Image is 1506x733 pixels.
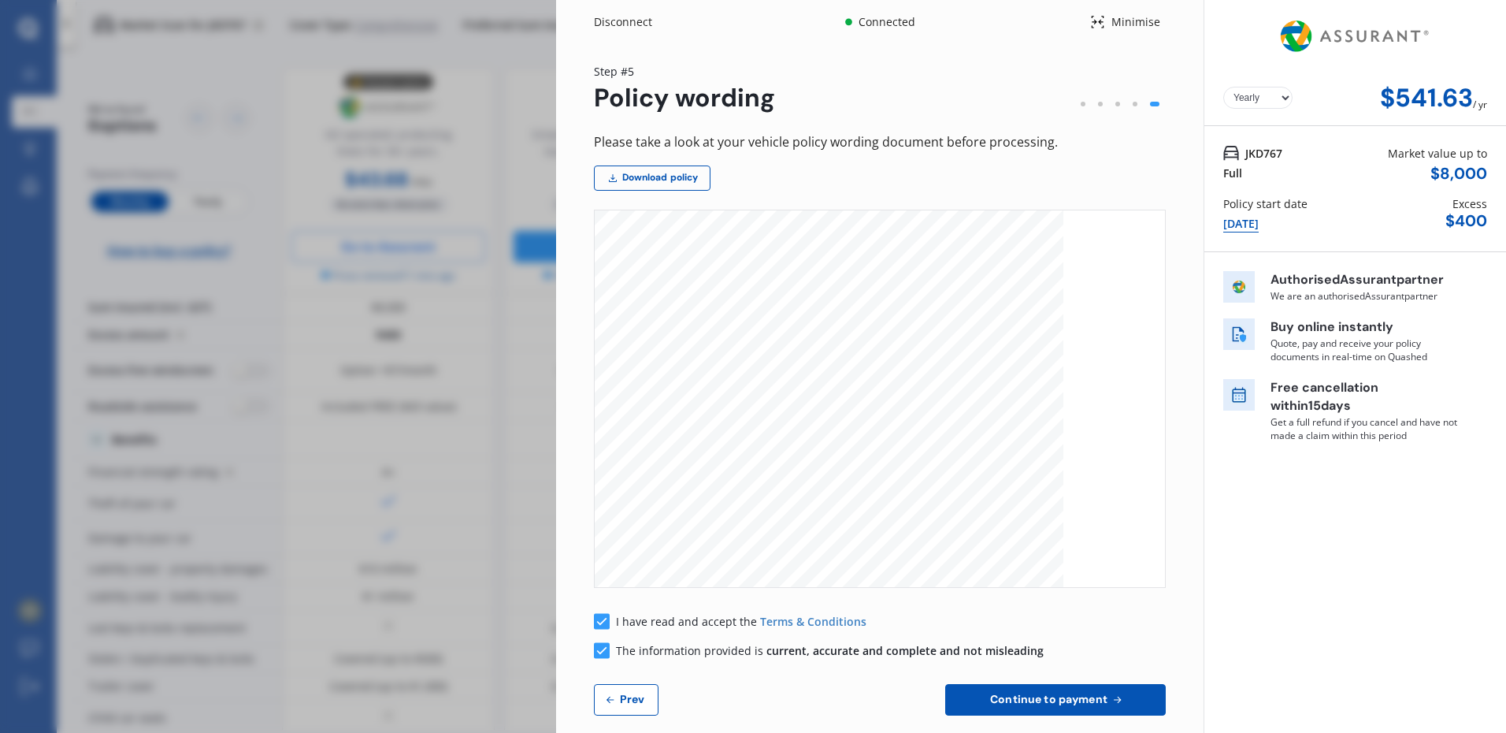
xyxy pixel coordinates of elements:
[987,693,1111,705] span: Continue to payment
[1276,6,1434,66] img: Assurant.png
[855,14,918,30] div: Connected
[616,643,1044,658] span: The information provided is
[617,693,648,705] span: Prev
[594,684,658,716] button: Prev
[645,355,1018,362] span: You are important to Us and We welcome You as a valued customer. You have entrusted Us with the i...
[662,503,1020,510] span: Please examine this Insurance Policy and the Certificate of Insurance and if they do not meet You...
[645,305,829,312] span: WELCOME TO YOUR MOTOR VEHICLE INSURANCE POLICY
[1223,379,1255,411] img: free cancel icon
[645,437,762,445] span: IMPORTANT INFORMATION FOR YOU
[645,553,651,560] span: 5.
[645,412,888,419] span: company with NZ Company No 920655) of [STREET_ADDRESS] (VSC). The
[1245,145,1282,162] span: JKD767
[662,544,930,551] span: Please read the section entitled YOUR DUTY OF DISCLOSURE in this Insurance Policy.
[1105,14,1166,30] div: Minimise
[662,453,989,460] span: This is Your Insurance Policy which consists of this wording, Your proposal, Certificate of Insur...
[662,495,806,502] span: which the premium has been received by Us.
[616,614,760,629] span: I have read and accept the
[594,166,710,191] a: Download policy
[662,486,1015,493] span: Unless otherwise stated, all cover is subject to the loss or damage occurring during the Period o...
[645,396,1081,403] span: This insurance is issued by Protecta Insurance New Zealand Limited (NZ Company No 312700) of [STR...
[1270,271,1460,289] p: Authorised Assurant partner
[662,536,1018,543] span: We have not been given, or if any circumstances have changed during the Period of Insurance, You ...
[645,379,702,386] span: INSURER DETAILS
[645,519,651,526] span: 4.
[1445,212,1487,230] div: $ 400
[1270,318,1460,337] p: Buy online instantly
[645,322,994,329] span: This is Your Insurance Policy, which sets out what You are covered for and explains what You will...
[1270,337,1460,363] p: Quote, pay and receive your policy documents in real-time on Quashed
[662,511,1018,518] span: or if any information is not correctly stated, please return them at once and ask for the correct...
[662,478,872,486] span: should be directed to Assurant. Please phone [PHONE_NUMBER].
[1270,379,1460,415] p: Free cancellation within 15 days
[594,132,1166,153] div: Please take a look at your vehicle policy wording document before processing.
[1473,84,1487,113] div: / yr
[1223,215,1259,233] div: [DATE]
[1223,165,1242,181] div: Full
[662,519,1023,526] span: This Insurance Policy has been arranged on the basis of information supplied by You. It may be th...
[1380,84,1473,113] div: $541.63
[1270,415,1460,442] p: Get a full refund if you cancel and have not made a claim within this period
[1223,318,1255,350] img: buy online icon
[645,503,651,510] span: 3.
[594,14,670,30] div: Disconnect
[945,684,1166,716] button: Continue to payment
[645,453,651,460] span: 1.
[662,553,1022,560] span: Words and phrases that have special meaning will be found at the rear of this Insurance Policy un...
[1452,195,1487,212] div: Excess
[1270,289,1460,303] p: We are an authorised Assurant partner
[645,330,1015,337] span: responsibilities and how to make a claim. We have authorised Protecta Insurance and their agents ...
[645,577,698,584] span: TYPE OF COVER
[645,363,863,370] span: Vehicle – one of Your most valuable possessions. We value that trust.
[662,528,1017,535] span: cover You if all statements made to Us were not entirely correct and truthful. If there is any in...
[645,420,925,427] span: insurance is underwritten by VSC. Protecta and VSC are part of the Assurant, Inc. group.
[662,462,1005,469] span: declaration. Please read it so You know exactly what You are covered for. If You do not fully und...
[1388,145,1487,162] div: Market value up to
[645,404,1141,411] span: [GEOGRAPHIC_DATA], [GEOGRAPHIC_DATA] (Protecta) as agent for [US_STATE] Surety Company Inc, [GEOG...
[594,63,775,80] div: Step # 5
[1430,165,1487,183] div: $ 8,000
[645,486,651,493] span: 2.
[1223,271,1255,303] img: insurer icon
[662,560,704,567] span: DEFINITIONS.
[662,470,1018,477] span: Insurance Policy please contact Assurant, who will be able to explain it to You. Any claims and g...
[594,84,775,113] div: Policy wording
[645,338,698,345] span: Insurance Policy.
[760,614,866,629] a: Terms & Conditions
[766,643,1044,658] span: current, accurate and complete and not misleading
[1223,195,1308,212] div: Policy start date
